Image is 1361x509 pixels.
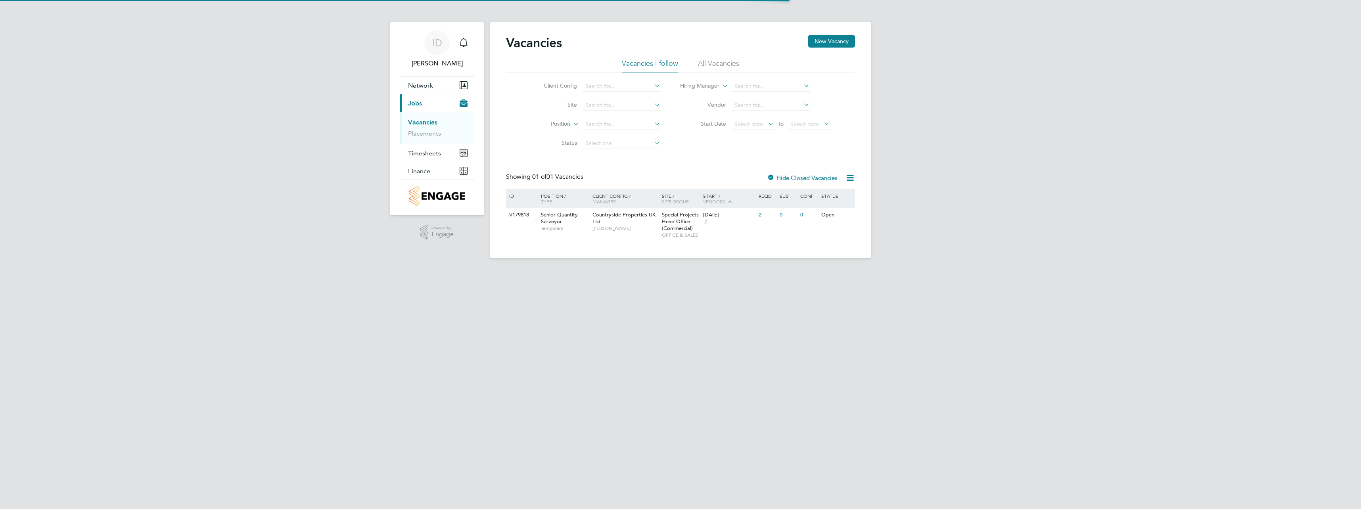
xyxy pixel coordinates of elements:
input: Search for... [583,81,661,92]
label: Status [531,139,577,146]
div: Reqd [757,189,777,203]
span: Finance [408,167,430,175]
h2: Vacancies [506,35,562,51]
label: Site [531,101,577,108]
span: ID [432,38,442,48]
span: Countryside Properties UK Ltd [592,211,656,225]
img: countryside-properties-logo-retina.png [409,186,465,206]
label: Start Date [680,120,726,127]
input: Search for... [583,100,661,111]
span: Site Group [662,198,689,205]
a: Placements [408,130,441,137]
div: Position / [535,189,590,208]
div: Sub [778,189,798,203]
label: Client Config [531,82,577,89]
span: Senior Quantity Surveyor [541,211,578,225]
button: Jobs [400,94,474,112]
input: Search for... [732,100,810,111]
span: Jobs [408,100,422,107]
span: Select date [734,121,763,128]
label: Vendor [680,101,726,108]
div: [DATE] [703,212,755,218]
div: V179818 [507,208,535,222]
div: Status [819,189,854,203]
a: Vacancies [408,119,437,126]
input: Select one [583,138,661,149]
div: Site / [660,189,702,208]
span: To [776,119,786,129]
span: Select date [790,121,819,128]
div: Showing [506,173,585,181]
a: Go to home page [400,186,474,206]
button: New Vacancy [808,35,855,48]
span: Network [408,82,433,89]
button: Timesheets [400,144,474,162]
span: Timesheets [408,149,441,157]
span: Manager [592,198,616,205]
li: All Vacancies [698,59,739,73]
span: [PERSON_NAME] [592,225,658,232]
div: Client Config / [590,189,660,208]
span: 2 [703,218,708,225]
a: ID[PERSON_NAME] [400,30,474,68]
span: Type [541,198,552,205]
button: Network [400,77,474,94]
div: 0 [778,208,798,222]
div: Open [819,208,854,222]
span: 01 of [532,173,546,181]
span: Vendors [703,198,725,205]
span: OFFICE & SALES [662,232,700,238]
nav: Main navigation [390,22,484,215]
button: Finance [400,162,474,180]
label: Hiring Manager [674,82,719,90]
span: Powered by [431,225,454,232]
span: Temporary [541,225,588,232]
div: 0 [798,208,819,222]
div: Jobs [400,112,474,144]
span: Iana Dobac [400,59,474,68]
div: Start / [701,189,757,209]
span: Engage [431,231,454,238]
span: Special Projects Head Office (Commercial) [662,211,699,232]
input: Search for... [583,119,661,130]
label: Hide Closed Vacancies [767,174,838,182]
span: 01 Vacancies [532,173,583,181]
input: Search for... [732,81,810,92]
div: Conf [798,189,819,203]
li: Vacancies I follow [622,59,678,73]
a: Powered byEngage [420,225,454,240]
div: ID [507,189,535,203]
div: 2 [757,208,777,222]
label: Position [525,120,570,128]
